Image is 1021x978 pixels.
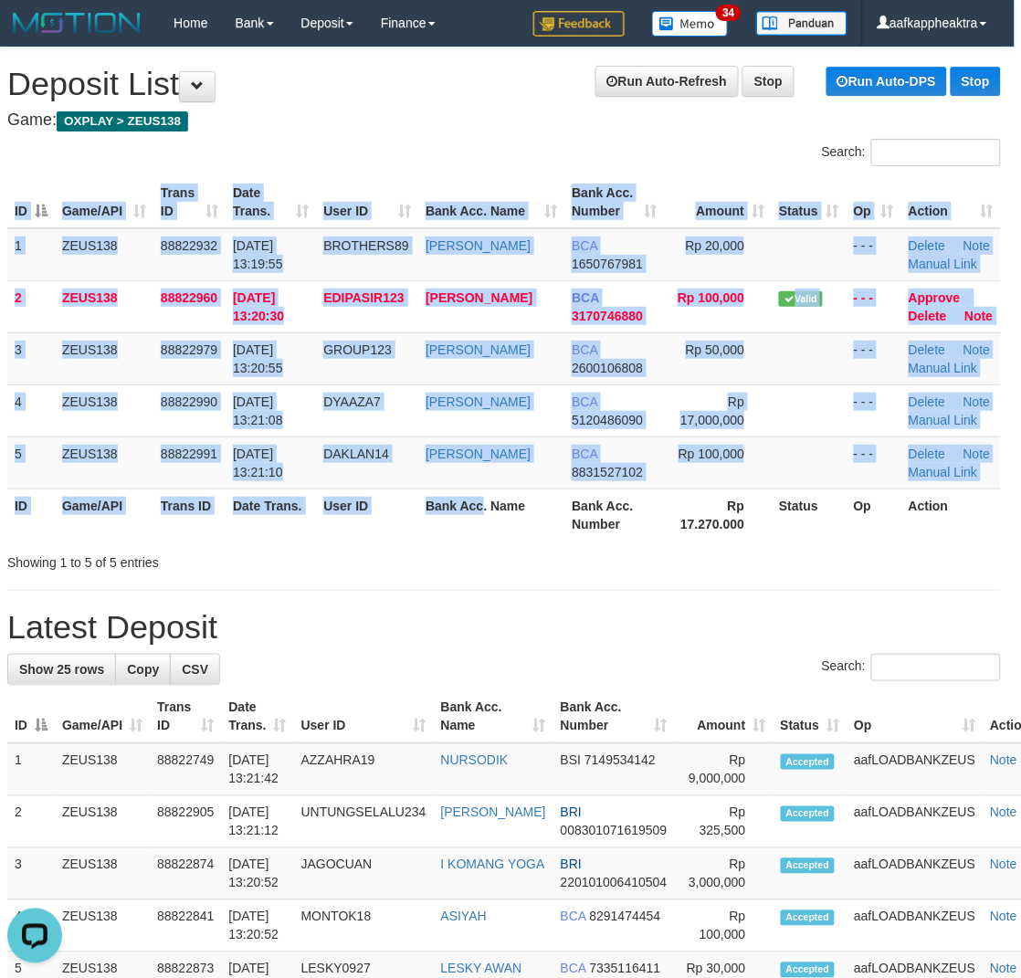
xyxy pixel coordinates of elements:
[686,238,745,253] span: Rp 20,000
[323,447,389,461] span: DAKLAN14
[7,609,1001,646] h1: Latest Deposit
[781,910,836,926] span: Accepted
[233,342,283,375] span: [DATE] 13:20:55
[675,691,774,743] th: Amount: activate to sort column ascending
[675,848,774,900] td: Rp 3,000,000
[150,848,221,900] td: 88822874
[990,962,1017,976] a: Note
[441,805,546,820] a: [PERSON_NAME]
[990,910,1017,924] a: Note
[822,139,1001,166] label: Search:
[441,753,509,768] a: NURSODIK
[55,900,150,952] td: ZEUS138
[772,176,847,228] th: Status: activate to sort column ascending
[294,900,434,952] td: MONTOK18
[161,394,217,409] span: 88822990
[686,342,745,357] span: Rp 50,000
[323,290,404,305] span: EDIPASIR123
[426,238,531,253] a: [PERSON_NAME]
[590,910,661,924] span: Copy 8291474454 to clipboard
[847,332,901,384] td: - - -
[55,280,153,332] td: ZEUS138
[963,447,991,461] a: Note
[434,691,553,743] th: Bank Acc. Name: activate to sort column ascending
[7,489,55,541] th: ID
[716,5,741,21] span: 34
[533,11,625,37] img: Feedback.jpg
[323,238,408,253] span: BROTHERS89
[55,743,150,796] td: ZEUS138
[7,176,55,228] th: ID: activate to sort column descending
[294,743,434,796] td: AZZAHRA19
[561,876,668,890] span: Copy 220101006410504 to clipboard
[909,257,978,271] a: Manual Link
[55,848,150,900] td: ZEUS138
[847,691,983,743] th: Op: activate to sort column ascending
[665,489,773,541] th: Rp 17.270.000
[990,753,1017,768] a: Note
[7,796,55,848] td: 2
[226,489,316,541] th: Date Trans.
[7,546,405,572] div: Showing 1 to 5 of 5 entries
[847,176,901,228] th: Op: activate to sort column ascending
[7,384,55,436] td: 4
[153,176,226,228] th: Trans ID: activate to sort column ascending
[441,962,522,976] a: LESKY AWAN
[7,848,55,900] td: 3
[221,691,293,743] th: Date Trans.: activate to sort column ascending
[294,796,434,848] td: UNTUNGSELALU234
[675,743,774,796] td: Rp 9,000,000
[426,290,532,305] a: [PERSON_NAME]
[779,291,823,307] span: Valid transaction
[55,436,153,489] td: ZEUS138
[55,176,153,228] th: Game/API: activate to sort column ascending
[7,228,55,281] td: 1
[170,654,220,685] a: CSV
[781,754,836,770] span: Accepted
[963,342,991,357] a: Note
[426,447,531,461] a: [PERSON_NAME]
[572,309,643,323] span: Copy 3170746880 to clipboard
[965,309,994,323] a: Note
[150,743,221,796] td: 88822749
[561,753,582,768] span: BSI
[323,342,392,357] span: GROUP123
[847,280,901,332] td: - - -
[7,280,55,332] td: 2
[847,900,983,952] td: aafLOADBANKZEUS
[7,9,146,37] img: MOTION_logo.png
[221,743,293,796] td: [DATE] 13:21:42
[316,489,418,541] th: User ID
[774,691,847,743] th: Status: activate to sort column ascending
[418,489,564,541] th: Bank Acc. Name
[909,238,945,253] a: Delete
[150,900,221,952] td: 88822841
[19,662,104,677] span: Show 25 rows
[781,806,836,822] span: Accepted
[161,447,217,461] span: 88822991
[7,654,116,685] a: Show 25 rows
[678,290,744,305] span: Rp 100,000
[909,309,947,323] a: Delete
[161,238,217,253] span: 88822932
[57,111,188,131] span: OXPLAY > ZEUS138
[323,394,381,409] span: DYAAZA7
[909,342,945,357] a: Delete
[316,176,418,228] th: User ID: activate to sort column ascending
[772,489,847,541] th: Status
[7,436,55,489] td: 5
[595,66,739,97] a: Run Auto-Refresh
[847,743,983,796] td: aafLOADBANKZEUS
[441,857,545,872] a: I KOMANG YOGA
[990,857,1017,872] a: Note
[161,290,217,305] span: 88822960
[572,290,599,305] span: BCA
[572,361,643,375] span: Copy 2600106808 to clipboard
[294,691,434,743] th: User ID: activate to sort column ascending
[871,654,1001,681] input: Search:
[221,848,293,900] td: [DATE] 13:20:52
[561,805,582,820] span: BRI
[7,66,1001,102] h1: Deposit List
[233,290,284,323] span: [DATE] 13:20:30
[572,394,597,409] span: BCA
